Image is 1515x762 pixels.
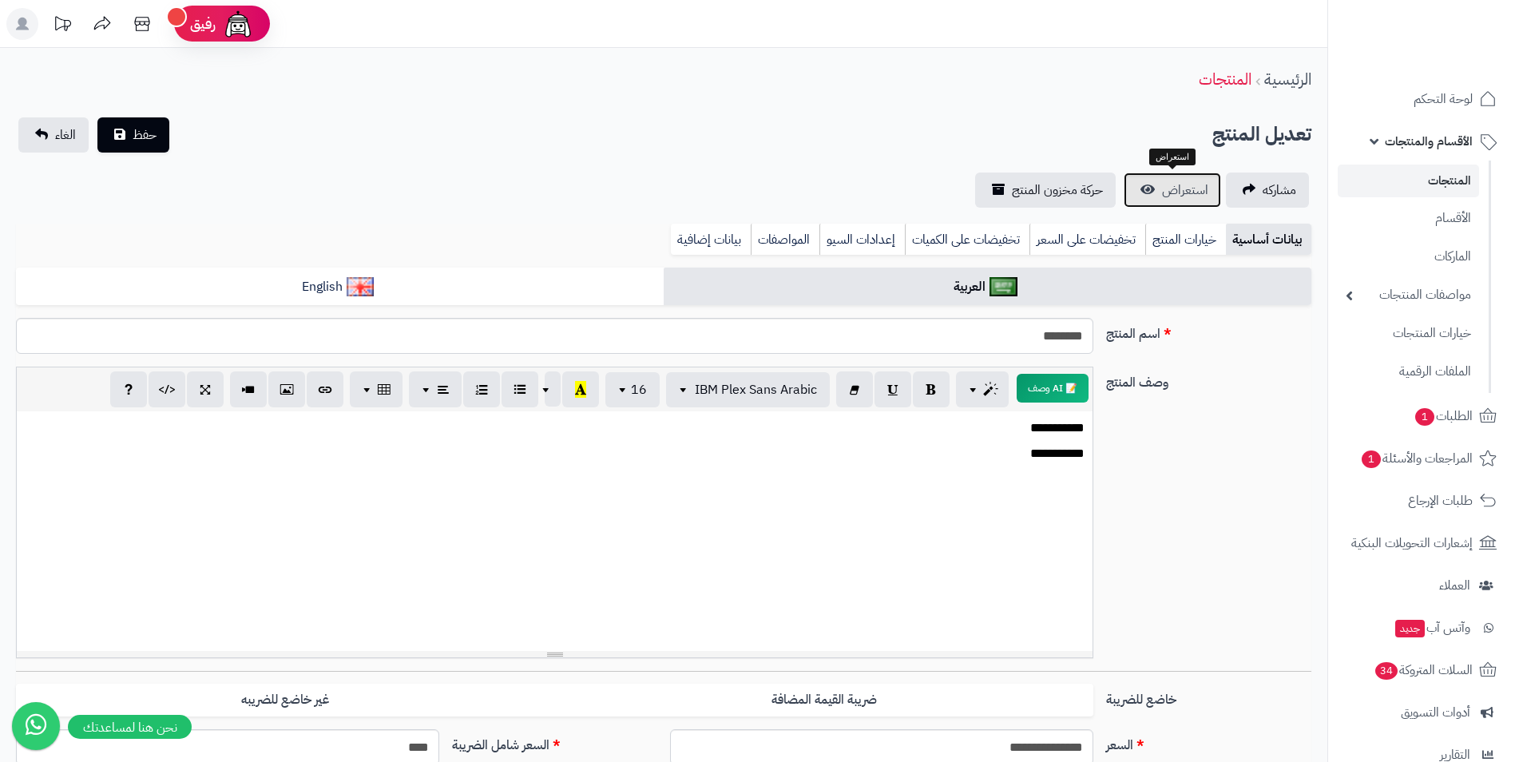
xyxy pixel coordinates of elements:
[1338,609,1505,647] a: وآتس آبجديد
[16,268,664,307] a: English
[1212,118,1311,151] h2: تعديل المنتج
[1338,439,1505,478] a: المراجعات والأسئلة1
[1439,574,1470,597] span: العملاء
[1360,447,1473,470] span: المراجعات والأسئلة
[1351,532,1473,554] span: إشعارات التحويلات البنكية
[1414,88,1473,110] span: لوحة التحكم
[1162,181,1208,200] span: استعراض
[55,125,76,145] span: الغاء
[664,268,1311,307] a: العربية
[1263,181,1296,200] span: مشاركه
[42,8,82,44] a: تحديثات المنصة
[1226,173,1309,208] a: مشاركه
[1100,729,1318,755] label: السعر
[1199,67,1251,91] a: المنتجات
[1338,240,1479,274] a: الماركات
[1414,405,1473,427] span: الطلبات
[1394,617,1470,639] span: وآتس آب
[1338,201,1479,236] a: الأقسام
[1385,130,1473,153] span: الأقسام والمنتجات
[1395,620,1425,637] span: جديد
[1338,80,1505,118] a: لوحة التحكم
[1145,224,1226,256] a: خيارات المنتج
[1362,450,1381,468] span: 1
[1338,278,1479,312] a: مواصفات المنتجات
[975,173,1116,208] a: حركة مخزون المنتج
[631,380,647,399] span: 16
[695,380,817,399] span: IBM Plex Sans Arabic
[905,224,1029,256] a: تخفيضات على الكميات
[222,8,254,40] img: ai-face.png
[97,117,169,153] button: حفظ
[671,224,751,256] a: بيانات إضافية
[605,372,660,407] button: 16
[555,684,1093,716] label: ضريبة القيمة المضافة
[1100,318,1318,343] label: اسم المنتج
[446,729,664,755] label: السعر شامل الضريبة
[1338,397,1505,435] a: الطلبات1
[751,224,819,256] a: المواصفات
[133,125,157,145] span: حفظ
[1100,367,1318,392] label: وصف المنتج
[666,372,830,407] button: IBM Plex Sans Arabic
[347,277,375,296] img: English
[1401,701,1470,724] span: أدوات التسويق
[1338,355,1479,389] a: الملفات الرقمية
[990,277,1017,296] img: العربية
[16,684,554,716] label: غير خاضع للضريبه
[190,14,216,34] span: رفيق
[1124,173,1221,208] a: استعراض
[1100,684,1318,709] label: خاضع للضريبة
[1029,224,1145,256] a: تخفيضات على السعر
[1149,149,1196,166] div: استعراض
[1017,374,1089,403] button: 📝 AI وصف
[1264,67,1311,91] a: الرئيسية
[1375,662,1398,680] span: 34
[1338,651,1505,689] a: السلات المتروكة34
[18,117,89,153] a: الغاء
[1338,524,1505,562] a: إشعارات التحويلات البنكية
[1408,490,1473,512] span: طلبات الإرجاع
[1338,316,1479,351] a: خيارات المنتجات
[1338,482,1505,520] a: طلبات الإرجاع
[819,224,905,256] a: إعدادات السيو
[1338,693,1505,732] a: أدوات التسويق
[1415,408,1434,426] span: 1
[1226,224,1311,256] a: بيانات أساسية
[1374,659,1473,681] span: السلات المتروكة
[1338,165,1479,197] a: المنتجات
[1012,181,1103,200] span: حركة مخزون المنتج
[1338,566,1505,605] a: العملاء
